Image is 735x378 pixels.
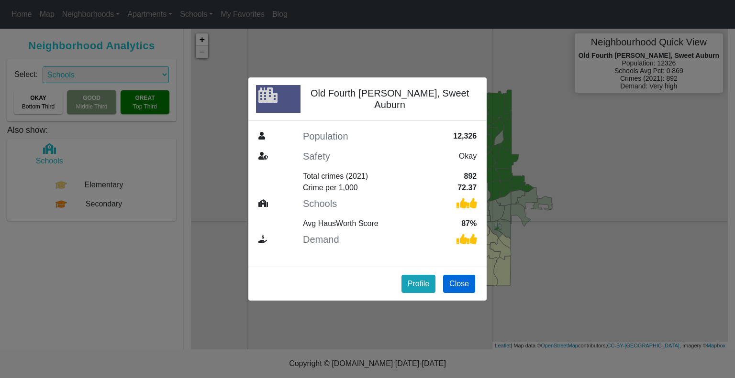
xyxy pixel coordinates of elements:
h5: Demand [303,234,339,245]
div: Avg HausWorth Score [303,218,379,229]
div: 72.37 [457,182,477,194]
h5: Population [303,130,348,142]
button: Close [443,275,475,293]
span: 12,326 [453,132,477,140]
div: Crime per 1,000 [303,182,358,194]
h5: Safety [303,151,330,162]
span: Okay [459,152,477,160]
h5: Schools [303,198,337,209]
div: 892 [464,171,477,182]
span: 87% [461,219,477,227]
button: Profile [401,275,435,293]
div: Total crimes (2021) [303,171,368,182]
h5: Old Fourth [PERSON_NAME], Sweet Auburn [303,87,477,110]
